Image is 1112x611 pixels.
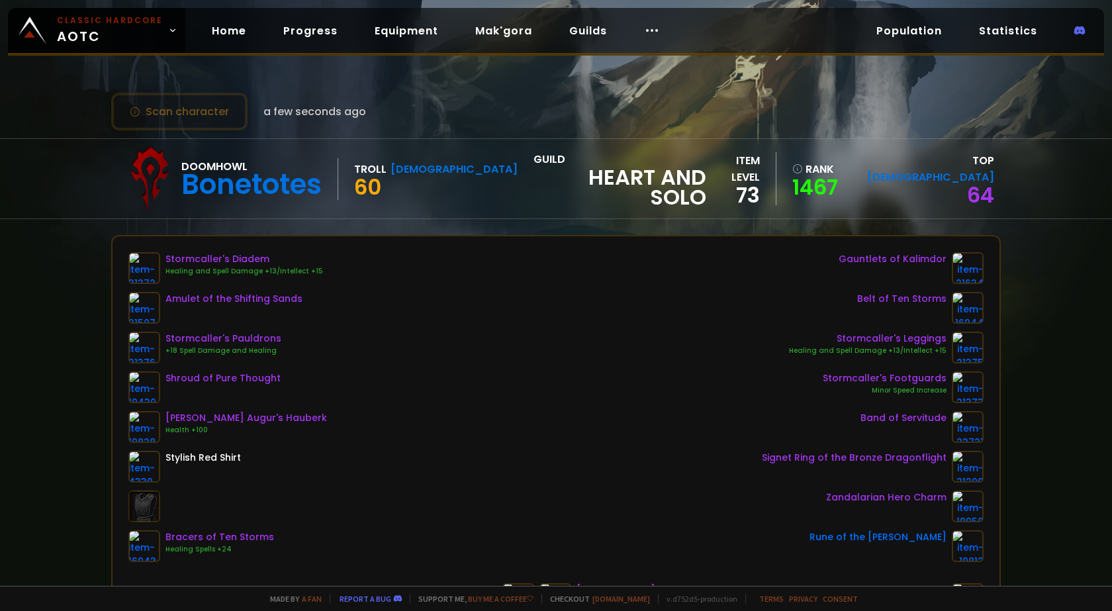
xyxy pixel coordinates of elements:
[465,17,543,44] a: Mak'gora
[165,544,274,555] div: Healing Spells +24
[8,8,185,53] a: Classic HardcoreAOTC
[273,17,348,44] a: Progress
[706,152,761,185] div: item level
[845,152,994,185] div: Top
[181,175,322,195] div: Bonetotes
[340,594,391,604] a: Report a bug
[968,17,1048,44] a: Statistics
[967,180,994,210] a: 64
[789,594,817,604] a: Privacy
[128,252,160,284] img: item-21372
[468,594,533,604] a: Buy me a coffee
[354,172,381,202] span: 60
[952,451,984,483] img: item-21209
[410,594,533,604] span: Support me,
[165,425,327,436] div: Health +100
[577,583,710,597] div: [PERSON_NAME]'s Defender
[658,594,737,604] span: v. d752d5 - production
[952,491,984,522] img: item-19950
[857,292,947,306] div: Belt of Ten Storms
[128,292,160,324] img: item-21507
[165,451,241,465] div: Stylish Red Shirt
[57,15,163,46] span: AOTC
[762,451,947,465] div: Signet Ring of the Bronze Dragonflight
[533,167,706,207] span: Heart and Solo
[128,411,160,443] img: item-19828
[866,17,952,44] a: Population
[128,332,160,363] img: item-21376
[391,161,518,177] div: [DEMOGRAPHIC_DATA]
[533,151,706,207] div: guild
[810,530,947,544] div: Rune of the [PERSON_NAME]
[128,530,160,562] img: item-16943
[867,169,994,185] span: [DEMOGRAPHIC_DATA]
[789,346,947,356] div: Healing and Spell Damage +13/Intellect +15
[165,411,327,425] div: [PERSON_NAME] Augur's Hauberk
[952,292,984,324] img: item-16944
[823,385,947,396] div: Minor Speed Increase
[57,15,163,26] small: Classic Hardcore
[165,332,281,346] div: Stormcaller's Pauldrons
[706,185,761,205] div: 73
[952,332,984,363] img: item-21375
[792,161,837,177] div: rank
[165,292,302,306] div: Amulet of the Shifting Sands
[952,252,984,284] img: item-21624
[262,594,322,604] span: Made by
[559,17,618,44] a: Guilds
[849,583,947,597] div: Totem of Sustaining
[541,594,650,604] span: Checkout
[181,158,322,175] div: Doomhowl
[364,17,449,44] a: Equipment
[128,451,160,483] img: item-4330
[128,371,160,403] img: item-19430
[354,161,387,177] div: Troll
[263,103,366,120] span: a few seconds ago
[165,252,323,266] div: Stormcaller's Diadem
[792,177,837,197] a: 1467
[165,371,281,385] div: Shroud of Pure Thought
[111,93,248,130] button: Scan character
[823,594,858,604] a: Consent
[789,332,947,346] div: Stormcaller's Leggings
[952,371,984,403] img: item-21373
[952,411,984,443] img: item-22721
[826,491,947,504] div: Zandalarian Hero Charm
[592,594,650,604] a: [DOMAIN_NAME]
[201,17,257,44] a: Home
[860,411,947,425] div: Band of Servitude
[165,530,274,544] div: Bracers of Ten Storms
[165,346,281,356] div: +18 Spell Damage and Healing
[165,266,323,277] div: Healing and Spell Damage +13/Intellect +15
[952,530,984,562] img: item-19812
[759,594,784,604] a: Terms
[823,371,947,385] div: Stormcaller's Footguards
[839,252,947,266] div: Gauntlets of Kalimdor
[402,583,497,597] div: Lok'amir il Romathis
[302,594,322,604] a: a fan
